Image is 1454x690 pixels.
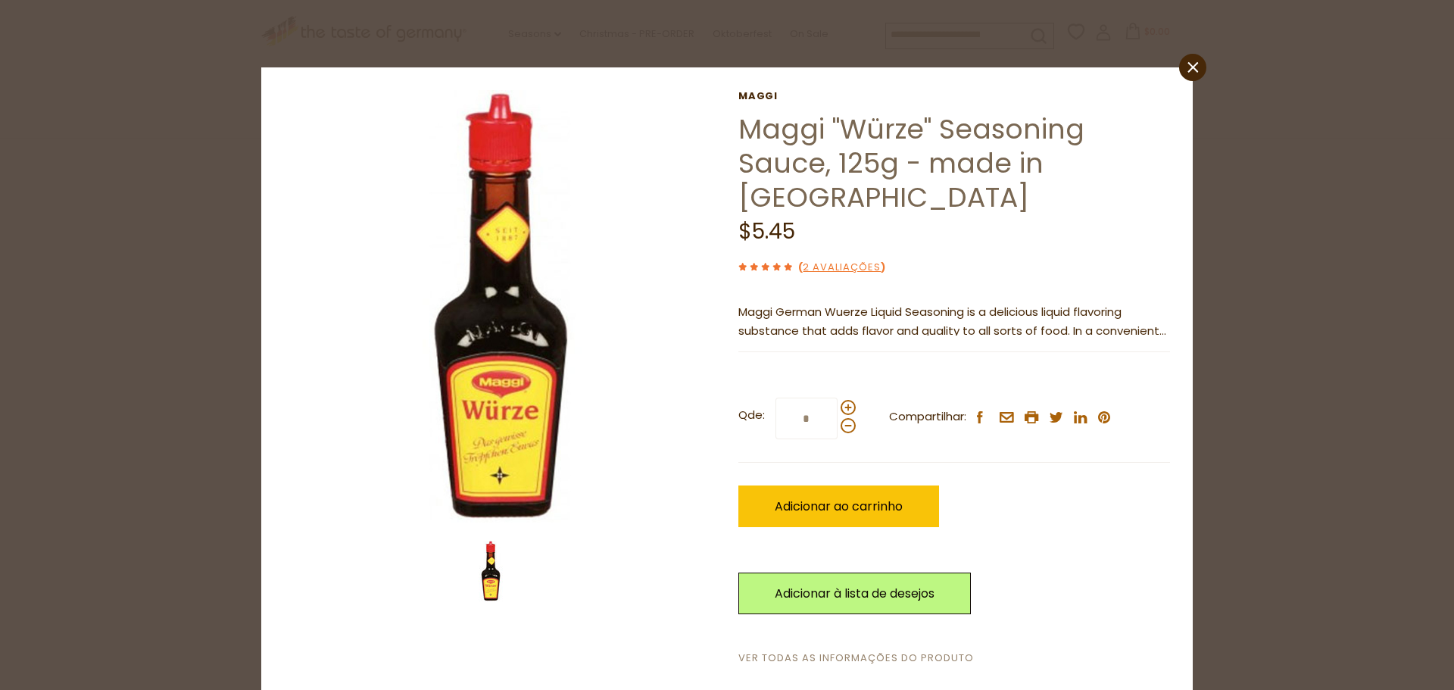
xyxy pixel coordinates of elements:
[889,407,966,426] span: Compartilhar:
[738,485,939,527] button: Adicionar ao carrinho
[284,90,716,523] img: Maggi Wuerze Liquid Seasoning (imported from Germany)
[803,260,881,276] a: 2 avaliações
[738,651,974,667] a: Ver todas as informações do produto
[798,260,885,274] span: ( )
[738,90,1170,102] a: Maggi
[775,498,903,515] span: Adicionar ao carrinho
[460,541,521,601] img: Maggi Wuerze Liquid Seasoning (imported from Germany)
[738,217,795,246] span: $5.45
[738,110,1084,217] a: Maggi "Würze" Seasoning Sauce, 125g - made in [GEOGRAPHIC_DATA]
[738,303,1170,341] p: Maggi German Wuerze Liquid Seasoning is a delicious liquid flavoring substance that adds flavor a...
[738,573,971,614] a: Adicionar à lista de desejos
[738,406,765,425] strong: Qde:
[775,398,838,439] input: Qde:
